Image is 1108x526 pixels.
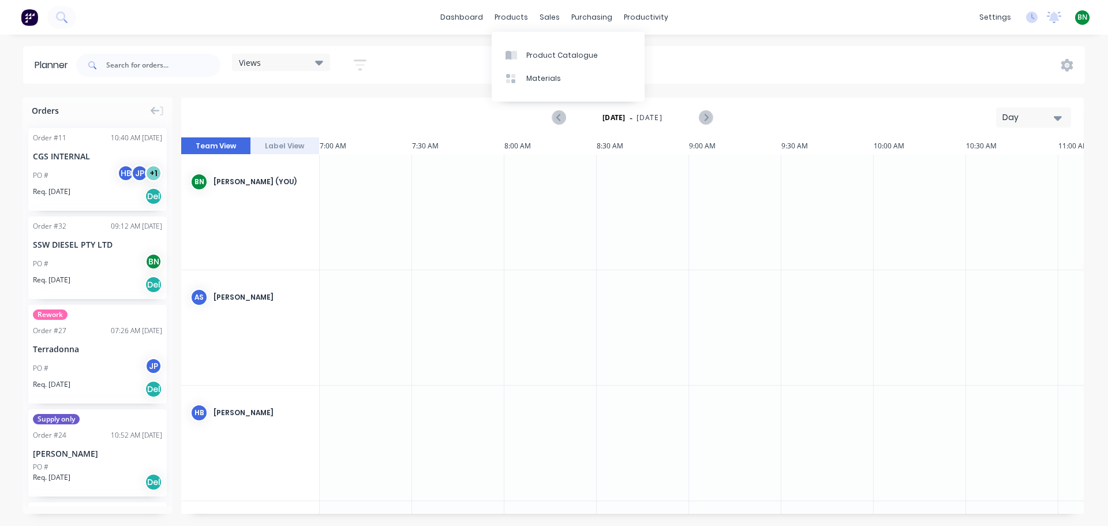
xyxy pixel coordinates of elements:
div: PO # [33,363,48,374]
div: productivity [618,9,674,26]
div: Product Catalogue [526,50,598,61]
div: HB [190,404,208,421]
div: 10:52 AM [DATE] [111,430,162,441]
div: PO # [33,462,48,472]
span: Req. [DATE] [33,379,70,390]
div: Day [1002,111,1055,124]
strong: [DATE] [602,113,626,123]
div: 9:30 AM [781,137,874,155]
div: [PERSON_NAME] [214,408,310,418]
div: 10:40 AM [DATE] [111,133,162,143]
div: purchasing [566,9,618,26]
div: Order # 27 [33,326,66,336]
div: Terradonna [33,343,162,355]
span: Views [239,57,261,69]
span: Req. [DATE] [33,186,70,197]
div: BN [145,253,162,270]
div: 07:26 AM [DATE] [111,326,162,336]
span: Orders [32,105,59,117]
div: 7:30 AM [412,137,504,155]
div: Order # 32 [33,221,66,232]
div: Del [145,473,162,491]
div: Order # 24 [33,430,66,441]
span: Supply only [33,414,80,424]
div: 10:30 AM [966,137,1058,155]
div: + 1 [145,165,162,182]
div: settings [974,9,1017,26]
div: [PERSON_NAME] (You) [214,177,310,187]
div: [PERSON_NAME] [214,292,310,303]
span: [DATE] [637,113,662,123]
button: Team View [181,137,250,155]
div: AS [190,289,208,306]
div: products [489,9,534,26]
div: 7:00 AM [320,137,412,155]
span: Rework [33,309,68,320]
div: Del [145,188,162,205]
div: JP [131,165,148,182]
div: CGS INTERNAL [33,150,162,162]
div: 10:00 AM [874,137,966,155]
div: 9:00 AM [689,137,781,155]
div: 8:00 AM [504,137,597,155]
div: Del [145,276,162,293]
div: sales [534,9,566,26]
div: BN [190,173,208,191]
div: PO # [33,170,48,181]
a: dashboard [435,9,489,26]
button: Day [996,107,1071,128]
span: - [630,111,632,125]
img: Factory [21,9,38,26]
button: Previous page [553,110,566,125]
div: 09:12 AM [DATE] [111,221,162,232]
div: [PERSON_NAME] [33,447,162,460]
input: Search for orders... [106,54,220,77]
button: Label View [250,137,320,155]
div: 8:30 AM [597,137,689,155]
div: SSW DIESEL PTY LTD [33,238,162,251]
div: HB [117,165,134,182]
span: Req. [DATE] [33,275,70,285]
div: Order # 11 [33,133,66,143]
div: Planner [35,58,74,72]
div: Materials [526,73,561,84]
div: Del [145,380,162,398]
span: BN [1077,12,1087,23]
div: JP [145,357,162,375]
a: Product Catalogue [492,43,645,66]
a: Materials [492,67,645,90]
button: Next page [699,110,712,125]
div: PO # [33,259,48,269]
span: Req. [DATE] [33,472,70,483]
